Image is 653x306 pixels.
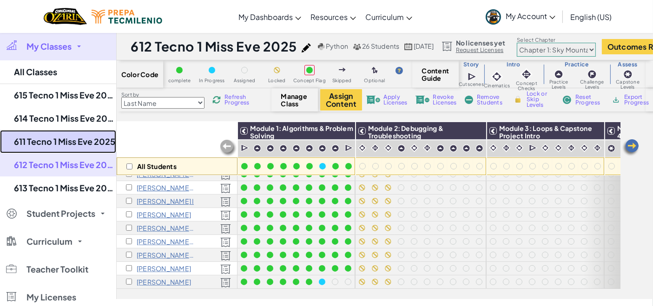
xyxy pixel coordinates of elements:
[371,143,380,152] img: IconInteractive.svg
[137,224,195,232] p: Dylan Hernán Trejo Herrera T
[326,42,348,50] span: Python
[621,138,640,157] img: Arrow_Left.png
[384,143,393,152] img: IconCinematic.svg
[353,43,361,50] img: MultipleUsers.png
[137,197,194,205] p: Maximiliano Ixmatlahua I
[253,144,261,152] img: IconPracticeLevel.svg
[520,68,533,81] img: IconInteractive.svg
[310,12,348,22] span: Resources
[220,237,231,247] img: Licensed
[364,78,385,83] span: Optional
[574,79,610,90] span: Challenge Levels
[580,143,589,152] img: IconCinematic.svg
[489,143,498,152] img: IconCinematic.svg
[433,94,457,105] span: Revoke Licenses
[506,11,555,21] span: My Account
[612,96,620,104] img: IconArchive.svg
[318,43,325,50] img: python.png
[490,70,503,83] img: IconCinematic.svg
[372,67,378,74] img: IconOptionalLevel.svg
[26,42,72,51] span: My Classes
[250,124,353,140] span: Module 1: Algorithms & Problem Solving
[137,211,191,218] p: Diana Jimenez
[168,78,191,83] span: complete
[234,4,306,29] a: My Dashboards
[234,78,256,83] span: Assigned
[361,4,417,29] a: Curriculum
[593,143,602,152] img: IconInteractive.svg
[502,143,511,152] img: IconInteractive.svg
[212,96,221,104] img: IconReload.svg
[567,143,576,152] img: IconInteractive.svg
[199,78,225,83] span: In Progress
[365,12,404,22] span: Curriculum
[220,251,231,261] img: Licensed
[513,95,523,104] img: IconLock.svg
[610,61,646,68] h3: Assess
[131,38,297,55] h1: 612 Tecno 1 Miss Eve 2025
[362,42,400,50] span: 26 Students
[529,143,538,153] img: IconCutscene.svg
[345,143,354,153] img: IconCutscene.svg
[404,43,413,50] img: calendar.svg
[397,144,405,152] img: IconPracticeLevel.svg
[527,91,554,108] span: Lock or Skip Levels
[368,124,443,140] span: Module 2: Debugging & Troubleshooting
[137,184,195,191] p: Jesus Uriel Gonzalez Aparicio G
[292,144,300,152] img: IconPracticeLevel.svg
[541,143,550,152] img: IconCinematic.svg
[422,67,449,82] span: Content Guide
[44,7,87,26] img: Home
[436,144,444,152] img: IconPracticeLevel.svg
[320,89,362,111] button: Assign Content
[570,12,612,22] span: English (US)
[306,4,361,29] a: Resources
[137,163,177,170] p: All Students
[26,265,88,273] span: Teacher Toolkit
[459,82,484,87] span: Cutscenes
[26,237,73,246] span: Curriculum
[499,124,592,140] span: Module 3: Loops & Capstone Project Intro
[607,144,615,152] img: IconCapstoneLevel.svg
[302,43,311,52] img: iconPencil.svg
[554,143,563,152] img: IconCinematic.svg
[219,139,237,157] img: Arrow_Left_Inactive.png
[543,61,610,68] h3: Practice
[562,96,572,104] img: IconReset.svg
[481,2,560,31] a: My Account
[456,46,505,54] a: Request Licenses
[26,293,76,301] span: My Licenses
[486,9,501,25] img: avatar
[484,61,543,68] h3: Intro
[366,96,380,104] img: IconLicenseApply.svg
[220,278,231,288] img: Licensed
[332,78,352,83] span: Skipped
[396,67,403,74] img: IconHint.svg
[517,36,596,44] label: Select Chapter
[238,12,293,22] span: My Dashboards
[358,143,367,152] img: IconCinematic.svg
[617,124,649,162] span: Module 4: Game Design & Capstone Project
[484,83,510,88] span: Cinematics
[26,209,95,218] span: Student Projects
[137,278,191,286] p: Leonardo V
[449,144,457,152] img: IconPracticeLevel.svg
[92,10,162,24] img: Tecmilenio logo
[515,143,524,152] img: IconCinematic.svg
[462,144,470,152] img: IconPracticeLevel.svg
[293,78,326,83] span: Concept Flag
[220,210,231,221] img: Licensed
[416,96,429,104] img: IconLicenseRevoke.svg
[543,79,574,90] span: Practice Levels
[468,72,477,82] img: IconCutscene.svg
[137,238,195,245] p: Ariadna Elizabeth Calva Gonzalez G
[121,91,204,98] label: Sort by
[331,144,339,152] img: IconPracticeLevel.svg
[279,144,287,152] img: IconPracticeLevel.svg
[459,61,484,68] h3: Story
[305,144,313,152] img: IconPracticeLevel.svg
[220,264,231,274] img: Licensed
[610,79,646,90] span: Capstone Levels
[623,70,633,79] img: IconCapstoneLevel.svg
[339,68,346,72] img: IconSkippedLevel.svg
